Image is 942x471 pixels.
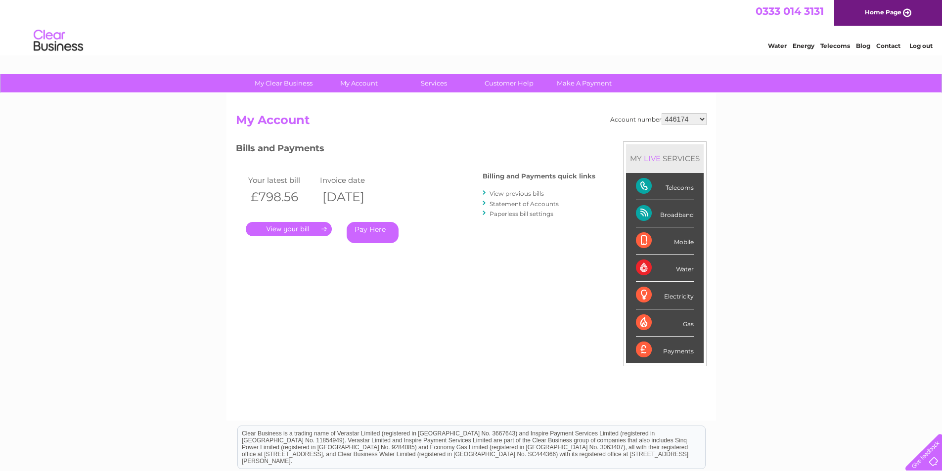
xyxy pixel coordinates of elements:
[768,42,787,49] a: Water
[246,173,317,187] td: Your latest bill
[238,5,705,48] div: Clear Business is a trading name of Verastar Limited (registered in [GEOGRAPHIC_DATA] No. 3667643...
[317,173,389,187] td: Invoice date
[490,190,544,197] a: View previous bills
[490,200,559,208] a: Statement of Accounts
[33,26,84,56] img: logo.png
[490,210,553,217] a: Paperless bill settings
[793,42,814,49] a: Energy
[636,227,694,255] div: Mobile
[636,337,694,363] div: Payments
[626,144,704,172] div: MY SERVICES
[636,309,694,337] div: Gas
[876,42,900,49] a: Contact
[610,113,707,125] div: Account number
[636,282,694,309] div: Electricity
[636,255,694,282] div: Water
[243,74,324,92] a: My Clear Business
[483,172,595,180] h4: Billing and Payments quick links
[236,141,595,159] h3: Bills and Payments
[393,74,475,92] a: Services
[246,187,317,207] th: £798.56
[317,187,389,207] th: [DATE]
[642,154,663,163] div: LIVE
[820,42,850,49] a: Telecoms
[468,74,550,92] a: Customer Help
[347,222,399,243] a: Pay Here
[236,113,707,132] h2: My Account
[246,222,332,236] a: .
[909,42,933,49] a: Log out
[636,173,694,200] div: Telecoms
[318,74,400,92] a: My Account
[756,5,824,17] a: 0333 014 3131
[543,74,625,92] a: Make A Payment
[636,200,694,227] div: Broadband
[856,42,870,49] a: Blog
